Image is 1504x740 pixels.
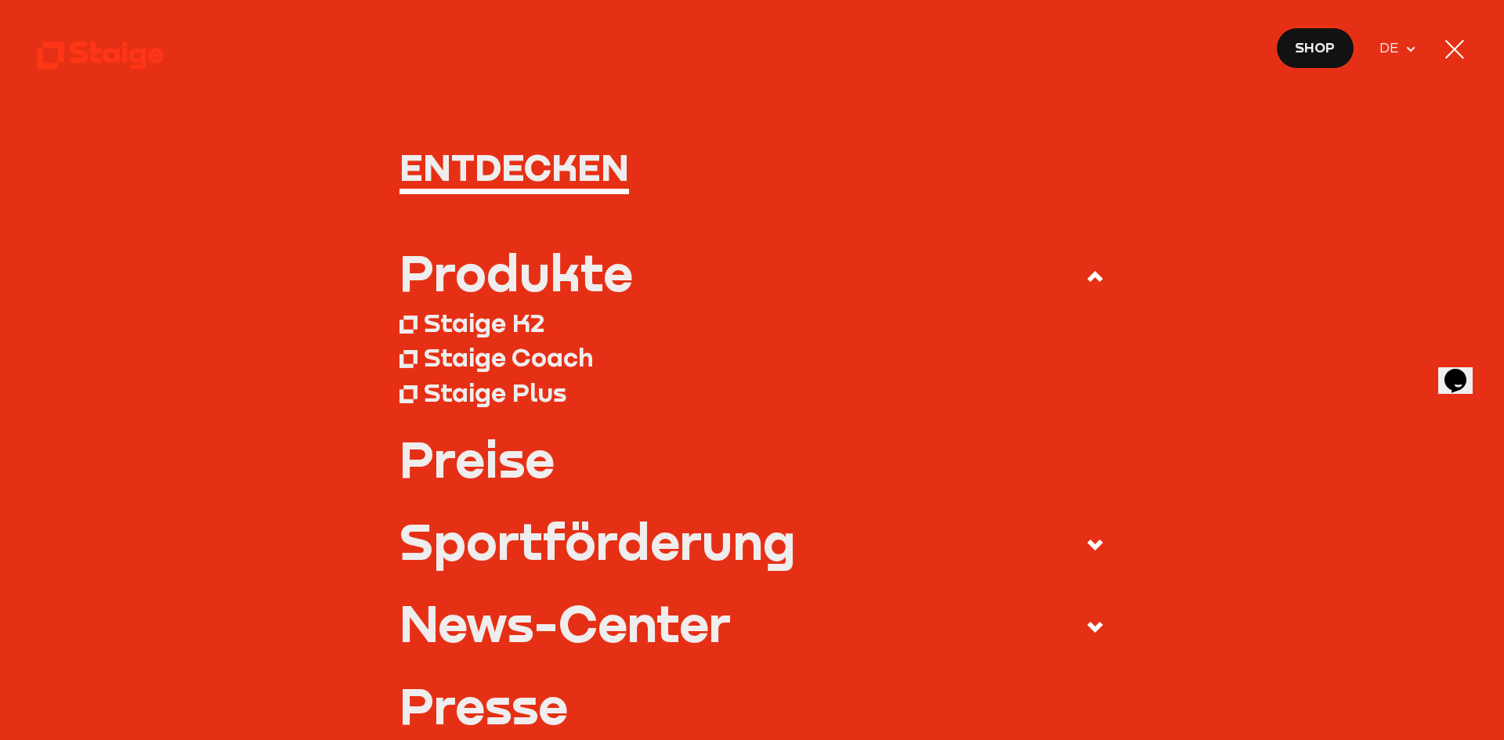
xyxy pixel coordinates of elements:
[1276,27,1354,69] a: Shop
[399,374,1105,410] a: Staige Plus
[399,247,633,297] div: Produkte
[399,680,1105,730] a: Presse
[424,307,544,338] div: Staige K2
[424,377,566,408] div: Staige Plus
[1379,38,1405,60] span: DE
[424,341,593,373] div: Staige Coach
[399,598,731,648] div: News-Center
[1295,37,1335,59] span: Shop
[1438,347,1488,394] iframe: chat widget
[399,434,1105,483] a: Preise
[399,305,1105,340] a: Staige K2
[399,340,1105,375] a: Staige Coach
[399,516,796,565] div: Sportförderung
